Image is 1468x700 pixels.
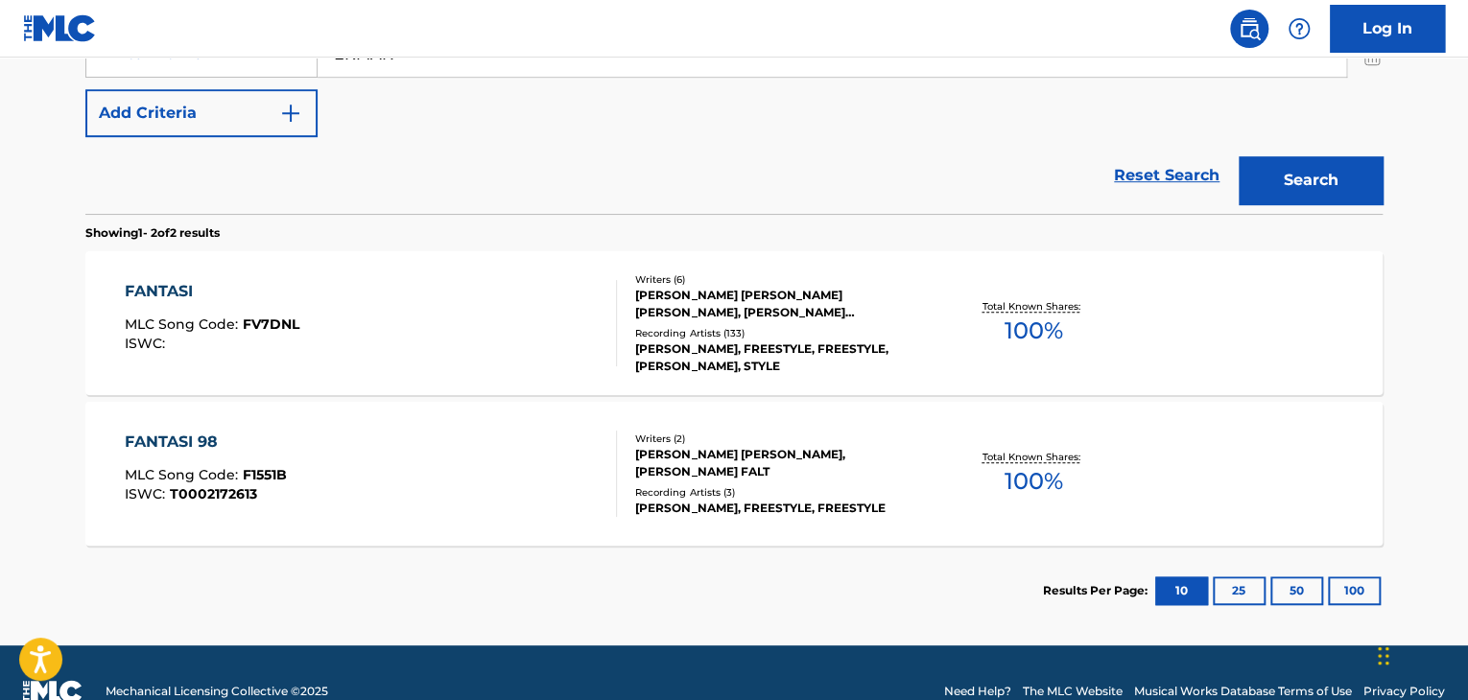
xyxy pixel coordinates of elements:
[1023,683,1123,700] a: The MLC Website
[1004,314,1062,348] span: 100 %
[243,315,299,333] span: FV7DNL
[85,251,1383,395] a: FANTASIMLC Song Code:FV7DNLISWC:Writers (6)[PERSON_NAME] [PERSON_NAME] [PERSON_NAME], [PERSON_NAM...
[982,450,1084,464] p: Total Known Shares:
[1213,576,1266,605] button: 25
[279,102,302,125] img: 9d2ae6d4665cec9f34b9.svg
[23,14,97,42] img: MLC Logo
[85,402,1383,546] a: FANTASI 98MLC Song Code:F1551BISWC:T0002172613Writers (2)[PERSON_NAME] [PERSON_NAME], [PERSON_NAM...
[944,683,1011,700] a: Need Help?
[85,224,220,242] p: Showing 1 - 2 of 2 results
[635,340,925,375] div: [PERSON_NAME], FREESTYLE, FREESTYLE, [PERSON_NAME], STYLE
[1288,17,1311,40] img: help
[1239,156,1383,204] button: Search
[1280,10,1318,48] div: Help
[125,466,243,483] span: MLC Song Code :
[170,485,257,502] span: T0002172613
[1270,576,1323,605] button: 50
[1155,576,1208,605] button: 10
[635,272,925,287] div: Writers ( 6 )
[1230,10,1268,48] a: Public Search
[1134,683,1352,700] a: Musical Works Database Terms of Use
[635,287,925,321] div: [PERSON_NAME] [PERSON_NAME] [PERSON_NAME], [PERSON_NAME] [PERSON_NAME] [PERSON_NAME] [PERSON_NAME...
[1378,627,1389,685] div: Drag
[1330,5,1445,53] a: Log In
[125,315,243,333] span: MLC Song Code :
[1372,608,1468,700] iframe: Chat Widget
[635,485,925,500] div: Recording Artists ( 3 )
[1004,464,1062,499] span: 100 %
[1104,154,1229,197] a: Reset Search
[1328,576,1381,605] button: 100
[1043,582,1152,599] p: Results Per Page:
[1363,683,1445,700] a: Privacy Policy
[635,432,925,446] div: Writers ( 2 )
[125,280,299,303] div: FANTASI
[125,335,170,352] span: ISWC :
[85,89,318,137] button: Add Criteria
[1238,17,1261,40] img: search
[982,299,1084,314] p: Total Known Shares:
[243,466,287,483] span: F1551B
[125,431,287,454] div: FANTASI 98
[635,446,925,480] div: [PERSON_NAME] [PERSON_NAME], [PERSON_NAME] FALT
[635,500,925,517] div: [PERSON_NAME], FREESTYLE, FREESTYLE
[635,326,925,340] div: Recording Artists ( 133 )
[106,683,328,700] span: Mechanical Licensing Collective © 2025
[125,485,170,502] span: ISWC :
